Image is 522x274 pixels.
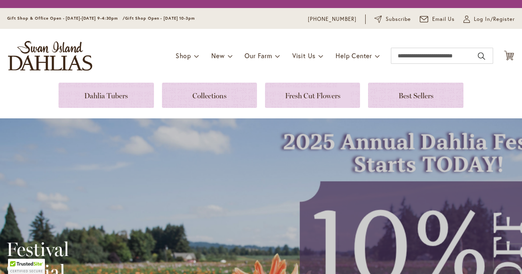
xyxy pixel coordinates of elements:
a: [PHONE_NUMBER] [308,15,356,23]
div: TrustedSite Certified [8,259,45,274]
span: Gift Shop Open - [DATE] 10-3pm [125,16,195,21]
a: Log In/Register [463,15,515,23]
a: Subscribe [374,15,411,23]
span: Subscribe [386,15,411,23]
a: store logo [8,41,92,71]
span: Log In/Register [474,15,515,23]
span: Email Us [432,15,455,23]
span: Shop [176,51,191,60]
span: Visit Us [292,51,316,60]
a: Email Us [420,15,455,23]
span: New [211,51,225,60]
span: Our Farm [245,51,272,60]
button: Search [478,50,485,63]
span: Gift Shop & Office Open - [DATE]-[DATE] 9-4:30pm / [7,16,125,21]
span: Help Center [336,51,372,60]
